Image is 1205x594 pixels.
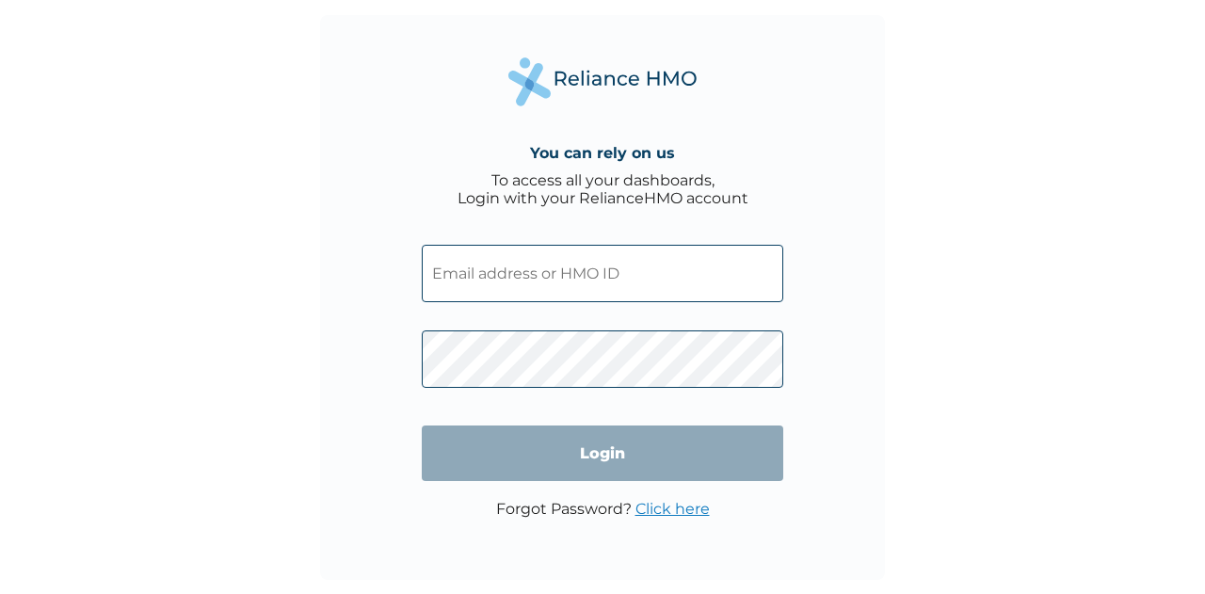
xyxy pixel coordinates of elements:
[458,171,748,207] div: To access all your dashboards, Login with your RelianceHMO account
[530,144,675,162] h4: You can rely on us
[635,500,710,518] a: Click here
[508,57,697,105] img: Reliance Health's Logo
[422,245,783,302] input: Email address or HMO ID
[496,500,710,518] p: Forgot Password?
[422,425,783,481] input: Login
